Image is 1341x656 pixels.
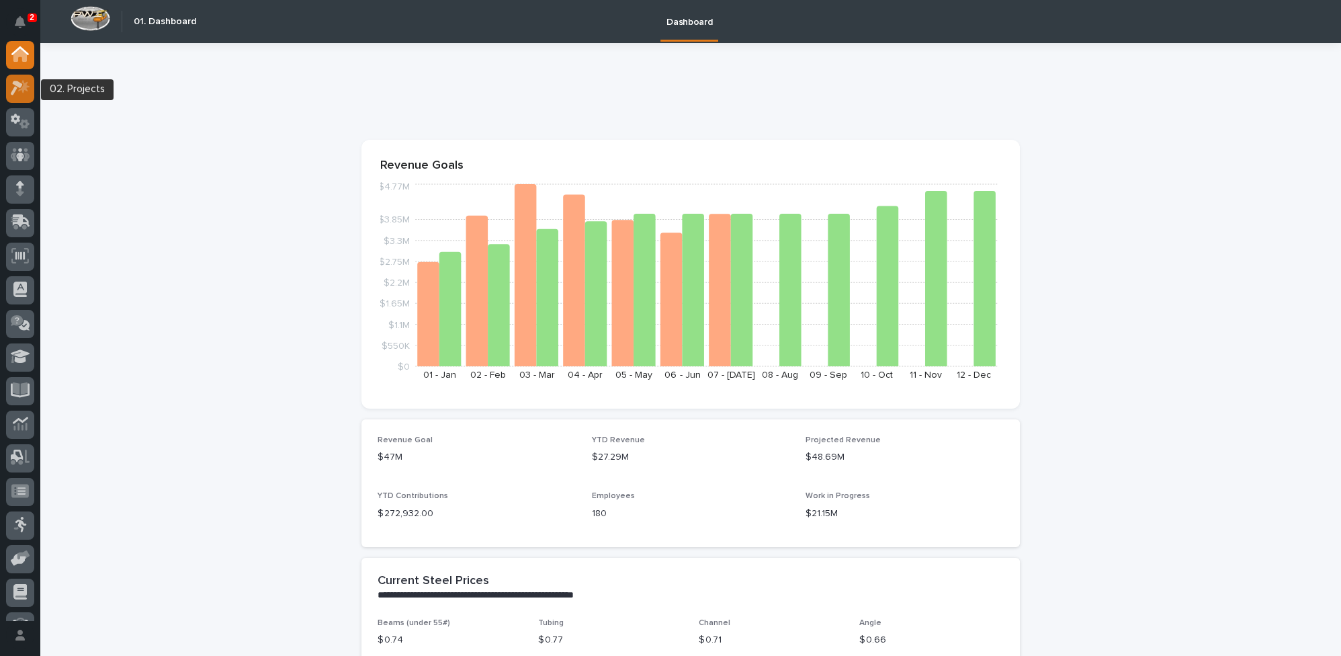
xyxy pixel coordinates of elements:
[379,257,410,267] tspan: $2.75M
[592,492,635,500] span: Employees
[378,633,522,647] p: $ 0.74
[592,507,790,521] p: 180
[592,436,645,444] span: YTD Revenue
[380,159,1001,173] p: Revenue Goals
[378,619,450,627] span: Beams (under 55#)
[810,370,847,380] text: 09 - Sep
[910,370,942,380] text: 11 - Nov
[861,370,893,380] text: 10 - Oct
[859,619,881,627] span: Angle
[707,370,755,380] text: 07 - [DATE]
[378,574,489,589] h2: Current Steel Prices
[380,300,410,309] tspan: $1.65M
[384,278,410,288] tspan: $2.2M
[806,436,881,444] span: Projected Revenue
[17,16,34,38] div: Notifications2
[538,619,564,627] span: Tubing
[470,370,506,380] text: 02 - Feb
[6,8,34,36] button: Notifications
[378,436,433,444] span: Revenue Goal
[957,370,991,380] text: 12 - Dec
[664,370,700,380] text: 06 - Jun
[762,370,798,380] text: 08 - Aug
[423,370,456,380] text: 01 - Jan
[538,633,683,647] p: $ 0.77
[806,492,870,500] span: Work in Progress
[699,619,730,627] span: Channel
[134,16,196,28] h2: 01. Dashboard
[806,450,1004,464] p: $48.69M
[378,507,576,521] p: $ 272,932.00
[378,183,410,192] tspan: $4.77M
[699,633,843,647] p: $ 0.71
[615,370,652,380] text: 05 - May
[519,370,554,380] text: 03 - Mar
[378,216,410,225] tspan: $3.85M
[378,492,448,500] span: YTD Contributions
[378,450,576,464] p: $47M
[30,13,34,22] p: 2
[592,450,790,464] p: $27.29M
[388,321,410,330] tspan: $1.1M
[859,633,1004,647] p: $ 0.66
[71,6,110,31] img: Workspace Logo
[568,370,603,380] text: 04 - Apr
[806,507,1004,521] p: $21.15M
[384,237,410,246] tspan: $3.3M
[382,341,410,351] tspan: $550K
[398,362,410,372] tspan: $0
